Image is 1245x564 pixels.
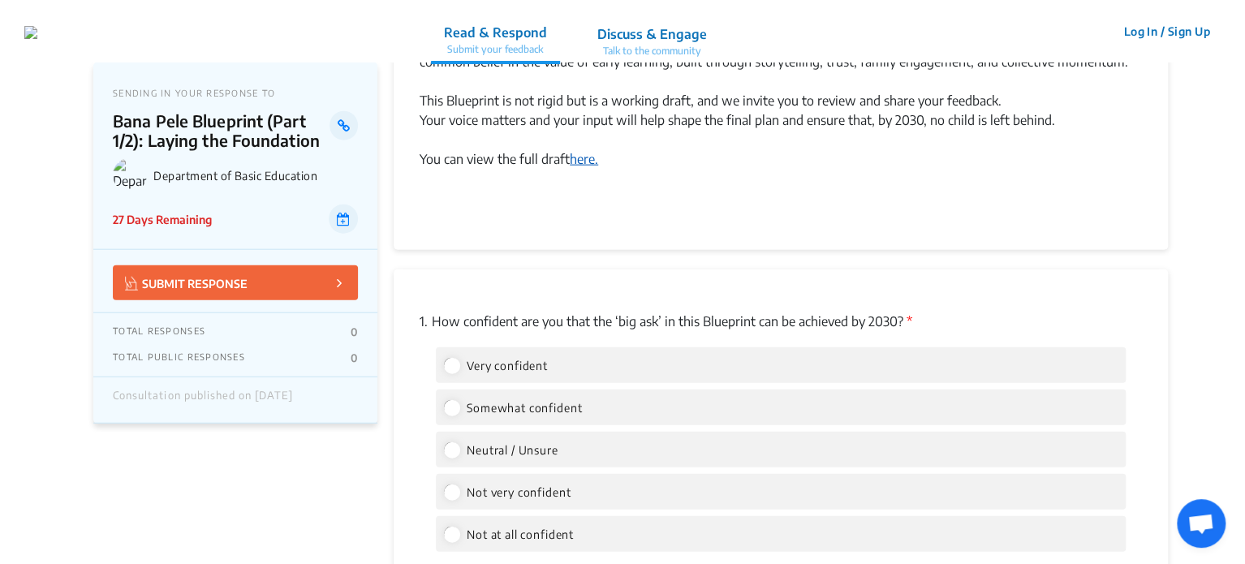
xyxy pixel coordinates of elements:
button: Log In / Sign Up [1113,19,1221,44]
input: Neutral / Unsure [444,442,459,457]
span: Not very confident [467,485,571,499]
img: Vector.jpg [125,277,138,291]
p: Discuss & Engage [597,24,707,44]
a: here. [570,151,598,167]
p: TOTAL PUBLIC RESPONSES [113,351,245,364]
p: Talk to the community [597,44,707,58]
p: Bana Pele Blueprint (Part 1/2): Laying the Foundation [113,111,330,150]
p: 0 [351,325,358,338]
button: SUBMIT RESPONSE [113,265,358,300]
a: Open chat [1177,499,1226,548]
input: Not very confident [444,484,459,499]
span: Not at all confident [467,527,574,541]
div: You can view the full draft [420,149,1142,188]
p: Department of Basic Education [153,169,358,183]
p: Read & Respond [444,23,547,42]
p: SENDING IN YOUR RESPONSE TO [113,88,358,98]
div: Consultation published on [DATE] [113,390,293,411]
p: 0 [351,351,358,364]
input: Very confident [444,358,459,372]
span: 1. [420,313,428,329]
div: Your voice matters and your input will help shape the final plan and ensure that, by 2030, no chi... [420,110,1142,149]
p: 27 Days Remaining [113,211,212,228]
img: r3bhv9o7vttlwasn7lg2llmba4yf [24,26,37,39]
input: Somewhat confident [444,400,459,415]
p: TOTAL RESPONSES [113,325,205,338]
img: Department of Basic Education logo [113,158,147,192]
p: How confident are you that the ‘big ask’ in this Blueprint can be achieved by 2030? [420,312,1142,331]
span: Somewhat confident [467,401,582,415]
p: SUBMIT RESPONSE [125,273,248,292]
p: Submit your feedback [444,42,547,57]
div: This Blueprint is not rigid but is a working draft, and we invite you to review and share your fe... [420,91,1142,110]
span: Very confident [467,359,548,372]
span: Neutral / Unsure [467,443,558,457]
input: Not at all confident [444,527,459,541]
